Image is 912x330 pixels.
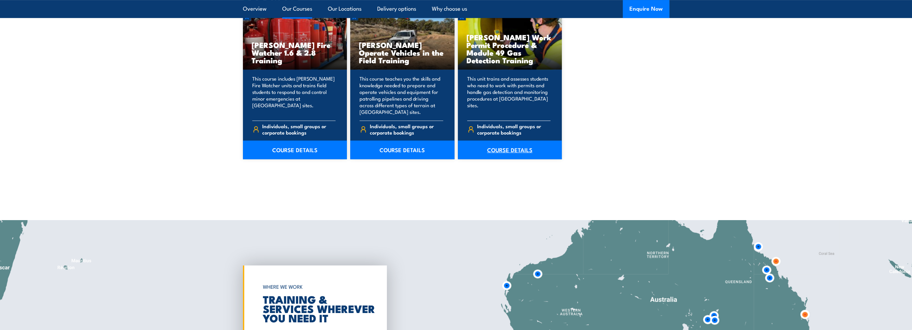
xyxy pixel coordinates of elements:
[263,281,364,293] h6: WHERE WE WORK
[252,41,339,64] h3: [PERSON_NAME] Fire Watcher 1.6 & 2.8 Training
[477,123,550,136] span: Individuals, small groups or corporate bookings
[467,75,551,115] p: This unit trains and assesses students who need to work with permits and handle gas detection and...
[458,141,562,159] a: COURSE DETAILS
[360,75,443,115] p: This course teaches you the skills and knowledge needed to prepare and operate vehicles and equip...
[243,141,347,159] a: COURSE DETAILS
[370,123,443,136] span: Individuals, small groups or corporate bookings
[263,294,364,322] h2: TRAINING & SERVICES WHEREVER YOU NEED IT
[359,41,446,64] h3: [PERSON_NAME] Operate Vehicles in the Field Training
[252,75,336,115] p: This course includes [PERSON_NAME] Fire Watcher units and trains field students to respond to and...
[350,141,455,159] a: COURSE DETAILS
[466,33,553,64] h3: [PERSON_NAME] Work Permit Procedure & Module 49 Gas Detection Training
[262,123,336,136] span: Individuals, small groups or corporate bookings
